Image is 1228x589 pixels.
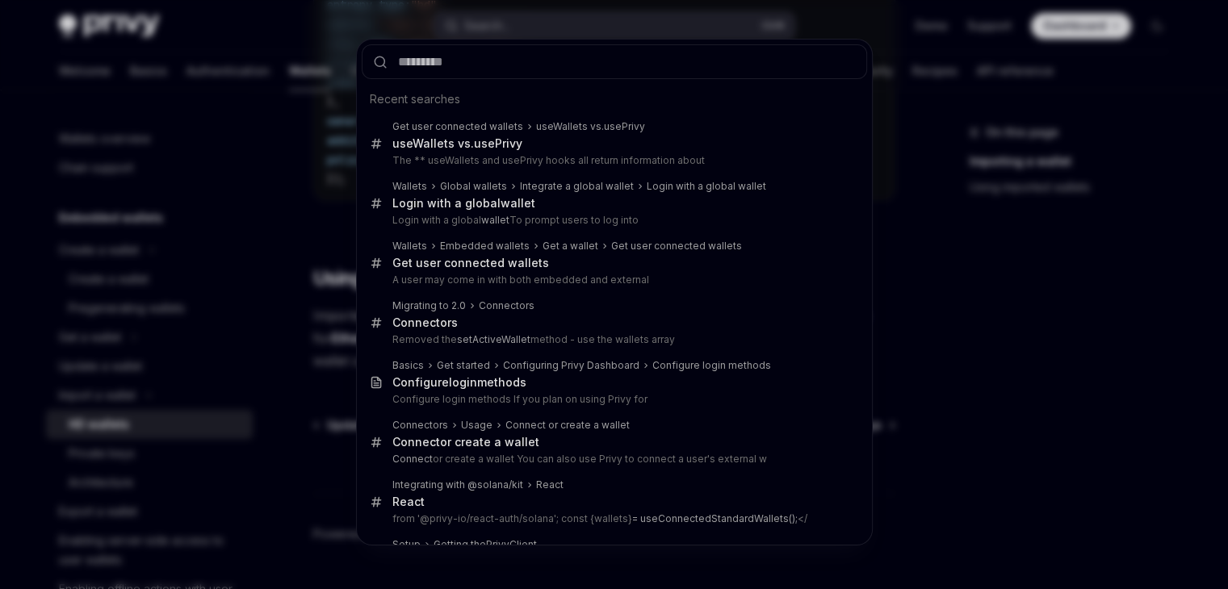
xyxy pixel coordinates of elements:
p: Removed the method - use the wallets array [392,333,833,346]
p: The ** useWallets and usePrivy hooks all return information about [392,154,833,167]
b: Connect [392,453,433,465]
div: Wallets [392,240,427,253]
div: Login with a global [392,196,535,211]
div: useWallets vs. [536,120,645,133]
b: = useConnectedStandardWallets(); [632,512,798,524]
div: Get a wallet [543,240,598,253]
p: or create a wallet You can also use Privy to connect a user's external w [392,453,833,466]
div: Setup [392,538,421,551]
div: Configuring Privy Dashboard [503,359,639,372]
div: useWallets vs. [392,136,522,151]
div: Connect or create a wallet [505,419,630,432]
b: PrivyClient [486,538,537,550]
span: Recent searches [370,91,460,107]
div: Basics [392,359,424,372]
div: Connectors [392,419,448,432]
b: login [449,375,477,389]
b: usePrivy [604,120,645,132]
div: React [536,478,564,491]
div: Login with a global wallet [647,180,766,193]
div: Embedded wallets [440,240,530,253]
div: Usage [461,419,492,432]
div: Configure login methods [652,359,771,372]
div: Get user connected wallets [392,120,523,133]
b: Connect [392,435,440,449]
mark: </ [632,512,807,524]
b: wallet [481,214,509,226]
div: Integrate a global wallet [520,180,634,193]
p: A user may come in with both embedded and external [392,274,833,286]
b: wallet [501,196,535,210]
p: from '@privy-io/react-auth/solana'; const {wallets} [392,512,833,525]
div: Get user connected wallets [611,240,742,253]
div: Wallets [392,180,427,193]
div: React [392,495,425,509]
div: Get started [437,359,490,372]
b: Get user connected wallets [392,256,549,269]
b: setActiveWallet [457,333,530,345]
div: Migrating to 2.0 [392,299,466,312]
b: usePrivy [474,136,522,150]
div: Connectors [392,315,458,330]
div: Connectors [479,299,534,312]
div: Global wallets [440,180,507,193]
div: Configure methods [392,375,526,390]
div: Integrating with @solana/kit [392,478,523,491]
div: Getting the [434,538,537,551]
p: Configure login methods If you plan on using Privy for [392,393,833,406]
div: or create a wallet [392,435,539,449]
p: Login with a global To prompt users to log into [392,214,833,227]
